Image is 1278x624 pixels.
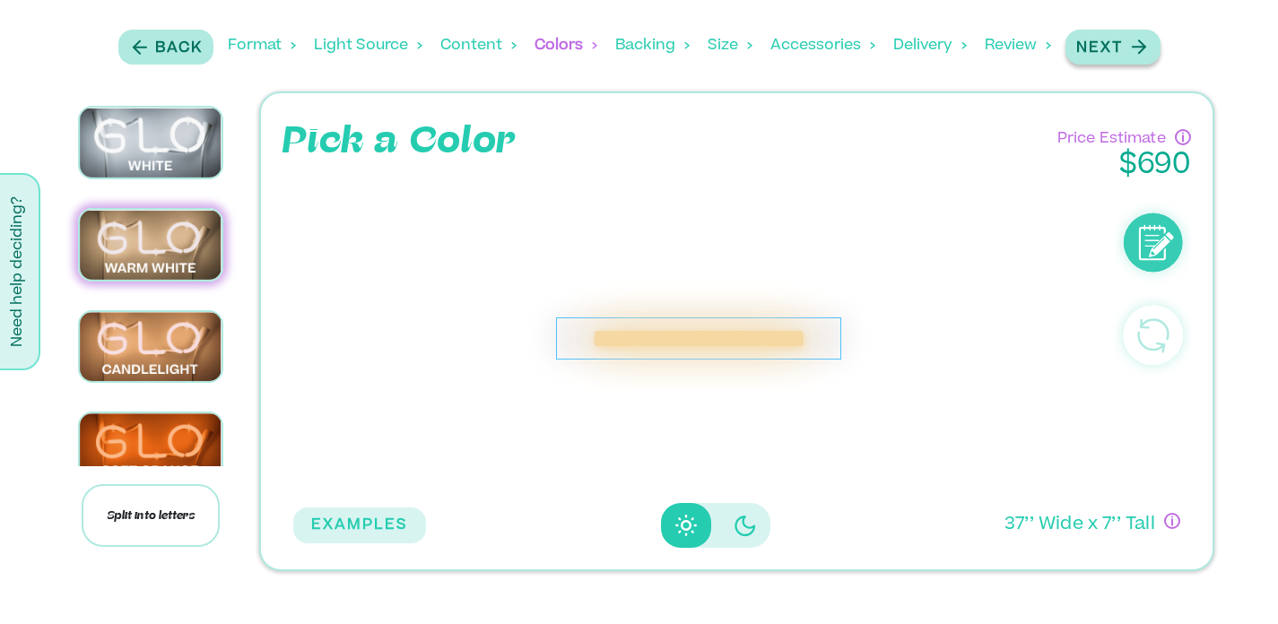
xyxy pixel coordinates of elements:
[708,18,752,74] div: Size
[155,38,203,59] p: Back
[1065,30,1161,65] button: Next
[615,18,690,74] div: Backing
[985,18,1051,74] div: Review
[1004,513,1155,539] p: 37 ’’ Wide x 7 ’’ Tall
[1188,538,1278,624] iframe: Chat Widget
[80,413,222,483] img: Soft Orange
[1057,124,1166,150] p: Price Estimate
[228,18,296,74] div: Format
[440,18,517,74] div: Content
[283,115,517,169] p: Pick a Color
[118,30,213,65] button: Back
[661,503,770,548] div: Disabled elevation buttons
[770,18,875,74] div: Accessories
[293,507,426,543] button: EXAMPLES
[80,108,222,178] img: White
[893,18,967,74] div: Delivery
[1076,38,1123,59] p: Next
[80,312,222,382] img: Candlelight
[1164,513,1180,529] div: If you have questions about size, or if you can’t design exactly what you want here, no worries! ...
[535,18,597,74] div: Colors
[80,210,222,280] img: Warm White
[82,484,220,547] p: Split into letters
[1057,150,1191,182] p: $ 690
[314,18,422,74] div: Light Source
[1175,129,1191,145] div: Have questions about pricing or just need a human touch? Go through the process and submit an inq...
